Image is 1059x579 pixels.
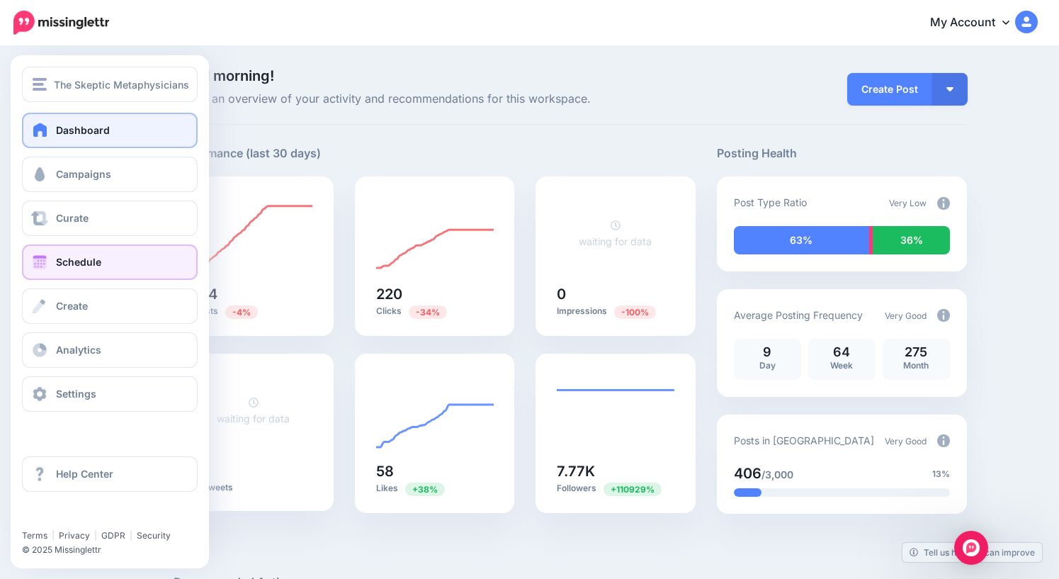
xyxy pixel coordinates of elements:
span: Here's an overview of your activity and recommendations for this workspace. [174,90,696,108]
span: 406 [734,465,761,482]
a: Curate [22,201,198,236]
span: /3,000 [761,468,793,480]
p: 275 [890,346,943,359]
a: Campaigns [22,157,198,192]
img: info-circle-grey.png [937,309,950,322]
span: Curate [56,212,89,224]
a: Privacy [59,530,90,541]
p: Average Posting Frequency [734,307,863,323]
span: Campaigns [56,168,111,180]
div: 36% of your posts in the last 30 days were manually created (i.e. were not from Drip Campaigns or... [873,226,950,254]
span: Week [830,360,853,371]
span: Very Good [885,310,927,321]
h5: 58 [376,464,494,478]
div: Open Intercom Messenger [954,531,988,565]
h5: 174 [195,287,312,301]
span: The Skeptic Metaphysicians [54,77,189,93]
span: | [52,530,55,541]
div: 2% of your posts in the last 30 days have been from Curated content [869,226,873,254]
p: 9 [741,346,794,359]
p: Likes [376,482,494,495]
p: 64 [815,346,868,359]
img: arrow-down-white.png [946,87,953,91]
span: Good morning! [174,67,274,84]
span: Settings [56,388,96,400]
a: waiting for data [217,396,290,425]
a: Terms [22,530,47,541]
span: Previous period: 7 [604,483,662,496]
a: Settings [22,376,198,412]
h5: 0 [195,464,312,478]
a: Create Post [847,73,932,106]
span: Previous period: 292 [614,305,656,319]
span: 13% [932,467,950,481]
span: Previous period: 182 [225,305,258,319]
span: Dashboard [56,124,110,136]
img: info-circle-grey.png [937,197,950,210]
span: Create [56,300,88,312]
h5: Performance (last 30 days) [174,145,321,162]
a: Dashboard [22,113,198,148]
img: info-circle-grey.png [937,434,950,447]
p: Posts [195,305,312,318]
div: 63% of your posts in the last 30 days have been from Drip Campaigns [734,226,869,254]
a: Analytics [22,332,198,368]
span: Month [903,360,929,371]
p: Clicks [376,305,494,318]
p: Post Type Ratio [734,194,807,210]
h5: 7.77K [557,464,674,478]
a: GDPR [101,530,125,541]
a: Tell us how we can improve [902,543,1042,562]
span: Very Good [885,436,927,446]
a: Schedule [22,244,198,280]
span: Help Center [56,468,113,480]
span: Analytics [56,344,101,356]
button: The Skeptic Metaphysicians [22,67,198,102]
p: Posts in [GEOGRAPHIC_DATA] [734,432,874,449]
p: Retweets [195,482,312,493]
a: Help Center [22,456,198,492]
span: | [130,530,132,541]
span: Schedule [56,256,101,268]
span: Previous period: 42 [405,483,445,496]
img: menu.png [33,78,47,91]
h5: 0 [557,287,674,301]
p: Followers [557,482,674,495]
p: Impressions [557,305,674,318]
iframe: Twitter Follow Button [22,510,132,524]
span: Day [759,360,776,371]
h5: 220 [376,287,494,301]
img: Missinglettr [13,11,109,35]
h5: Posting Health [717,145,967,162]
span: | [94,530,97,541]
li: © 2025 Missinglettr [22,543,208,557]
span: Very Low [889,198,927,208]
a: Security [137,530,171,541]
a: My Account [916,6,1038,40]
a: Create [22,288,198,324]
div: 13% of your posts in the last 30 days have been from Drip Campaigns [734,488,762,497]
a: waiting for data [579,219,652,247]
span: Previous period: 333 [409,305,447,319]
